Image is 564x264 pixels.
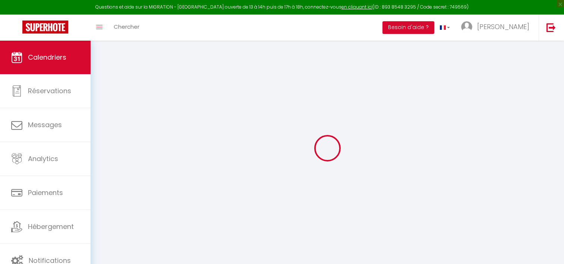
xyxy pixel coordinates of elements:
img: Super Booking [22,21,68,34]
span: Chercher [114,23,139,31]
span: Réservations [28,86,71,95]
button: Besoin d'aide ? [382,21,434,34]
iframe: LiveChat chat widget [533,233,564,264]
span: Messages [28,120,62,129]
span: Analytics [28,154,58,163]
span: Paiements [28,188,63,197]
span: Calendriers [28,53,66,62]
a: ... [PERSON_NAME] [456,15,539,41]
img: ... [461,21,472,32]
span: Hébergement [28,222,74,231]
a: Chercher [108,15,145,41]
img: logout [546,23,556,32]
a: en cliquant ici [341,4,372,10]
span: [PERSON_NAME] [477,22,529,31]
